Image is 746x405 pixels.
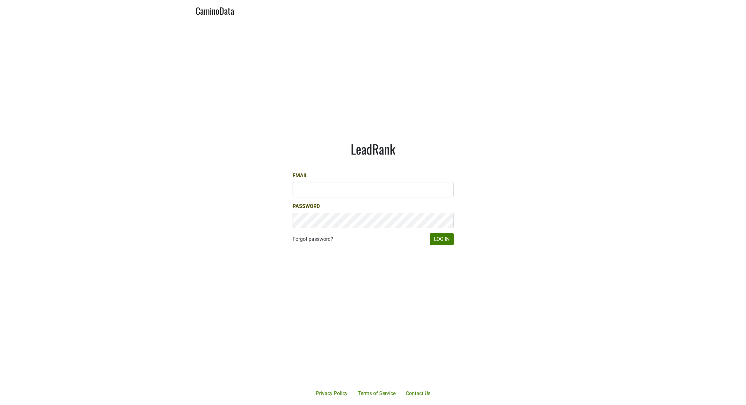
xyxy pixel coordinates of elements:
a: Forgot password? [293,235,333,243]
label: Email [293,172,308,180]
button: Log In [430,233,454,245]
a: Privacy Policy [311,387,353,400]
a: CaminoData [196,3,234,18]
label: Password [293,202,320,210]
a: Terms of Service [353,387,401,400]
a: Contact Us [401,387,436,400]
h1: LeadRank [293,141,454,157]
